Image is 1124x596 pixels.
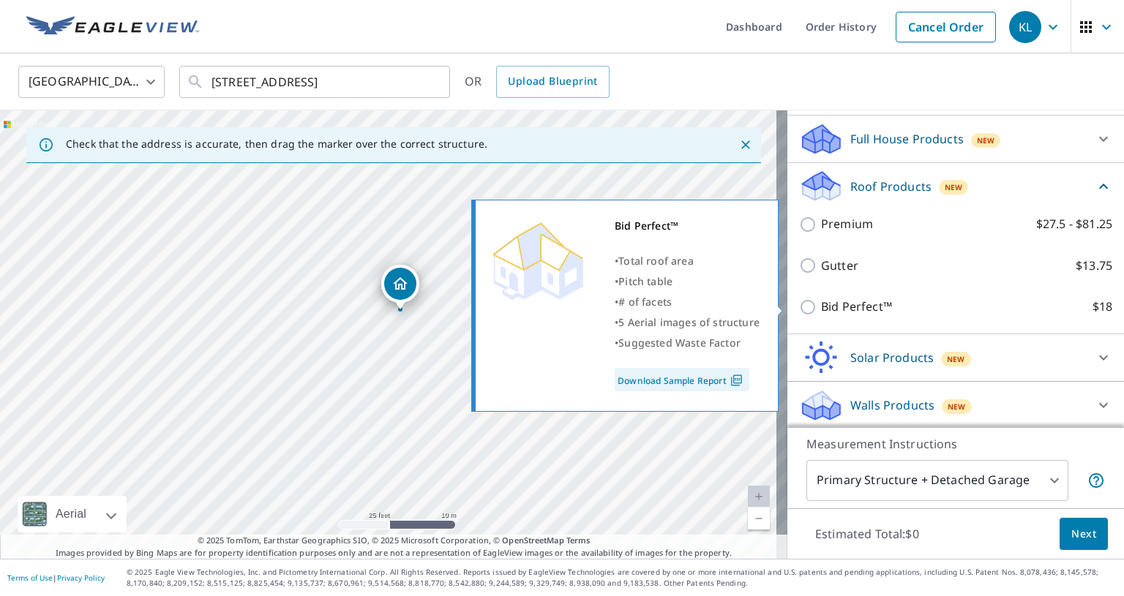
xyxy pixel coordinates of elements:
[821,298,892,316] p: Bid Perfect™
[618,315,760,329] span: 5 Aerial images of structure
[806,460,1068,501] div: Primary Structure + Detached Garage
[799,121,1112,156] div: Full House ProductsNew
[821,215,873,233] p: Premium
[615,216,760,236] div: Bid Perfect™
[618,336,741,350] span: Suggested Waste Factor
[66,137,487,151] p: Check that the address is accurate, then drag the marker over the correct structure.
[615,251,760,271] div: •
[803,518,931,550] p: Estimated Total: $0
[127,567,1117,589] p: © 2025 Eagle View Technologies, Inc. and Pictometry International Corp. All Rights Reserved. Repo...
[748,508,770,529] a: Current Level 20, Zoom Out
[26,16,199,38] img: EV Logo
[618,254,694,268] span: Total roof area
[799,340,1112,375] div: Solar ProductsNew
[727,374,746,387] img: Pdf Icon
[1009,11,1041,43] div: KL
[615,368,749,391] a: Download Sample Report
[465,66,610,98] div: OR
[615,333,760,353] div: •
[850,178,932,195] p: Roof Products
[977,135,995,146] span: New
[1071,525,1096,543] span: Next
[850,130,964,148] p: Full House Products
[502,535,563,546] a: OpenStreetMap
[7,573,105,582] p: |
[948,401,966,412] span: New
[850,349,934,366] p: Solar Products
[748,486,770,508] a: Current Level 20, Zoom In Disabled
[806,435,1105,453] p: Measurement Instructions
[799,169,1112,203] div: Roof ProductsNew
[57,573,105,583] a: Privacy Policy
[615,271,760,292] div: •
[850,396,934,414] p: Walls Products
[18,496,127,532] div: Aerial
[896,12,996,42] a: Cancel Order
[18,61,165,102] div: [GEOGRAPHIC_DATA]
[198,535,591,547] span: © 2025 TomTom, Earthstar Geographics SIO, © 2025 Microsoft Corporation, ©
[487,216,589,303] img: Premium
[1093,298,1112,316] p: $18
[381,265,419,310] div: Dropped pin, building 1, Residential property, 106 Roosevelt Hwy Troy, PA 16947
[211,61,420,102] input: Search by address or latitude-longitude
[496,66,609,98] a: Upload Blueprint
[799,388,1112,423] div: Walls ProductsNew
[945,181,963,193] span: New
[1060,518,1108,551] button: Next
[508,72,597,91] span: Upload Blueprint
[7,573,53,583] a: Terms of Use
[1036,215,1112,233] p: $27.5 - $81.25
[736,135,755,154] button: Close
[566,535,591,546] a: Terms
[1076,257,1112,275] p: $13.75
[1087,472,1105,489] span: Your report will include the primary structure and a detached garage if one exists.
[615,312,760,333] div: •
[947,353,965,365] span: New
[51,496,91,532] div: Aerial
[618,274,672,288] span: Pitch table
[821,257,858,275] p: Gutter
[618,295,672,309] span: # of facets
[615,292,760,312] div: •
